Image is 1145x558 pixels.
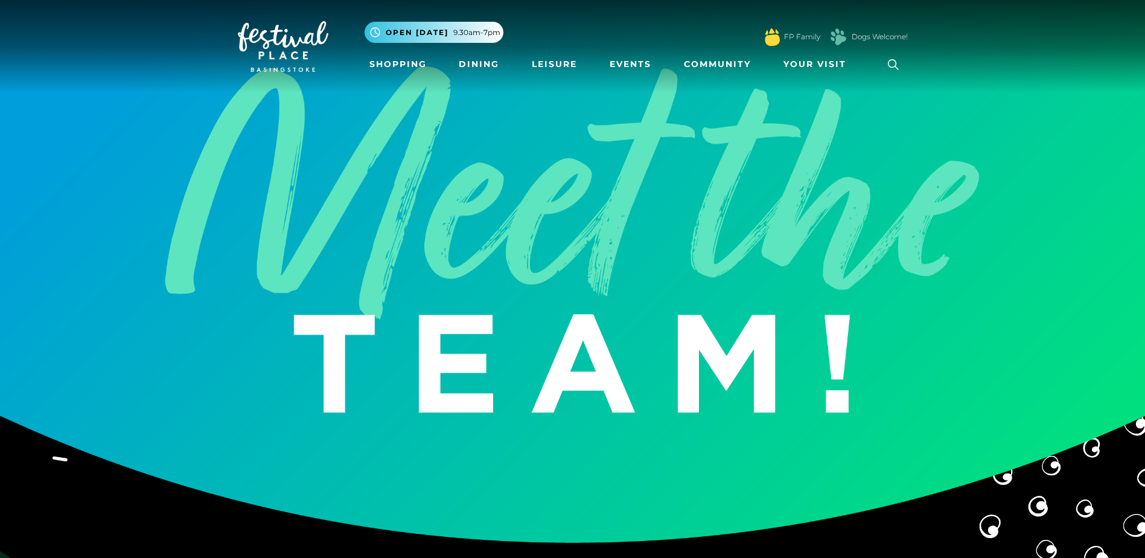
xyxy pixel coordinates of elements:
span: Your Visit [783,58,846,71]
span: 9.30am-7pm [453,27,500,38]
a: Leisure [527,53,582,75]
span: Open [DATE] [386,27,448,38]
a: Shopping [365,53,432,75]
a: Community [679,53,756,75]
a: Your Visit [779,53,857,75]
a: FP Family [784,31,820,42]
a: Dogs Welcome! [852,31,908,42]
a: Events [605,53,656,75]
a: Dining [454,53,504,75]
button: Open [DATE] 9.30am-7pm [365,22,503,43]
img: Festival Place Logo [238,21,328,72]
